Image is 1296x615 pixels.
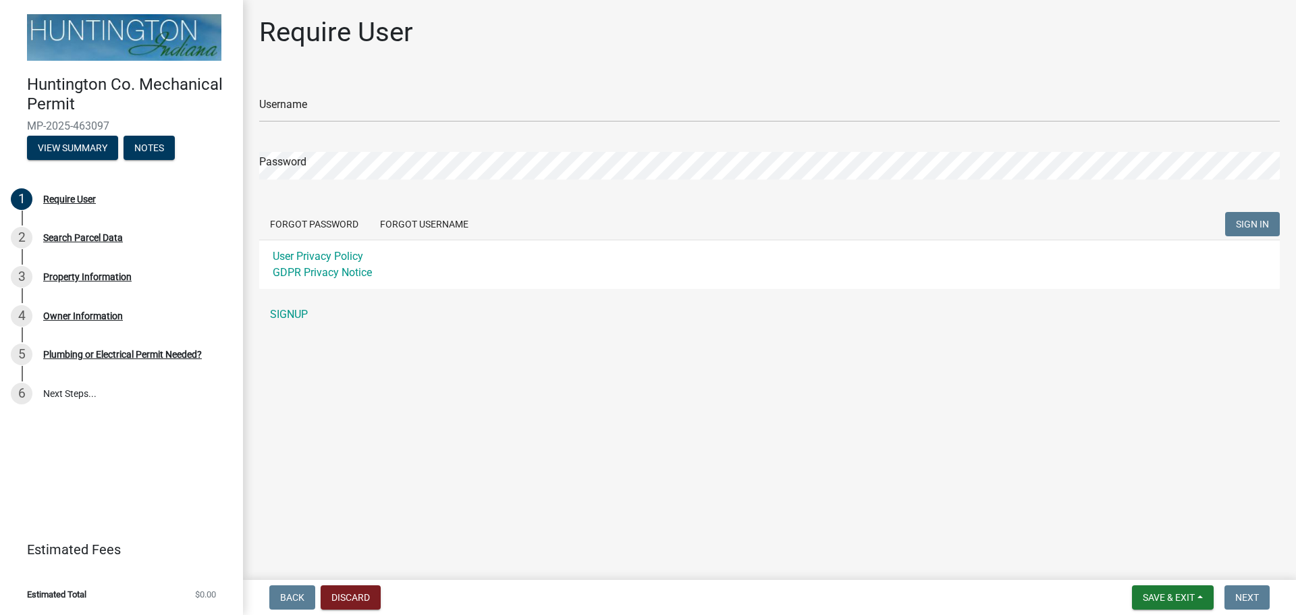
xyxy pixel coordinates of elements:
img: Huntington County, Indiana [27,14,221,61]
wm-modal-confirm: Summary [27,143,118,154]
button: View Summary [27,136,118,160]
div: 3 [11,266,32,288]
div: 5 [11,344,32,365]
div: Owner Information [43,311,123,321]
button: SIGN IN [1225,212,1280,236]
button: Back [269,585,315,610]
button: Forgot Password [259,212,369,236]
span: Save & Exit [1143,592,1195,603]
a: SIGNUP [259,301,1280,328]
a: User Privacy Policy [273,250,363,263]
button: Save & Exit [1132,585,1214,610]
span: Next [1235,592,1259,603]
span: MP-2025-463097 [27,119,216,132]
span: Estimated Total [27,590,86,599]
div: 4 [11,305,32,327]
h4: Huntington Co. Mechanical Permit [27,75,232,114]
button: Next [1224,585,1270,610]
span: SIGN IN [1236,219,1269,230]
wm-modal-confirm: Notes [124,143,175,154]
div: Property Information [43,272,132,282]
div: 2 [11,227,32,248]
div: 1 [11,188,32,210]
span: $0.00 [195,590,216,599]
button: Discard [321,585,381,610]
button: Forgot Username [369,212,479,236]
div: Plumbing or Electrical Permit Needed? [43,350,202,359]
div: Require User [43,194,96,204]
a: Estimated Fees [11,536,221,563]
h1: Require User [259,16,413,49]
div: 6 [11,383,32,404]
div: Search Parcel Data [43,233,123,242]
span: Back [280,592,304,603]
a: GDPR Privacy Notice [273,266,372,279]
button: Notes [124,136,175,160]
